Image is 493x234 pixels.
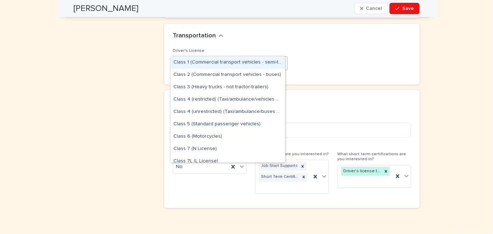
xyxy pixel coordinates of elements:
[390,3,420,14] button: Save
[354,3,388,14] button: Cancel
[171,131,285,143] div: Class 6 (Motorcycles)
[173,32,224,40] button: Transportation
[173,49,204,53] span: Driver's License
[171,69,285,81] div: Class 2 (Commercial transport vehicles - buses)
[337,152,406,161] span: What short term certifications are you interested in?
[171,155,285,168] div: Class 7L (L License)
[402,6,414,11] span: Save
[259,172,300,182] div: Short Term Certificates
[366,6,382,11] span: Cancel
[171,143,285,155] div: Class 7 (N License)
[171,118,285,131] div: Class 5 (Standard passenger vehicles)
[171,56,285,69] div: Class 1 (Commercial transport vehicles - semi-trailers)
[173,32,216,40] h2: Transportation
[259,161,299,171] div: Job Start Supports
[171,94,285,106] div: Class 4 (restricted) (Taxi/ambulance/vehicles with seating capacity <10)
[73,4,138,14] h2: [PERSON_NAME]
[176,163,183,170] span: No
[255,152,329,156] span: What services are you interested in?
[171,81,285,94] div: Class 3 (Heavy trucks - not tractor-trailers)
[171,106,285,118] div: Class 4 (unrestricted) (Taxi/ambulance/buses with <25 seats)
[341,167,382,176] div: Driver's license training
